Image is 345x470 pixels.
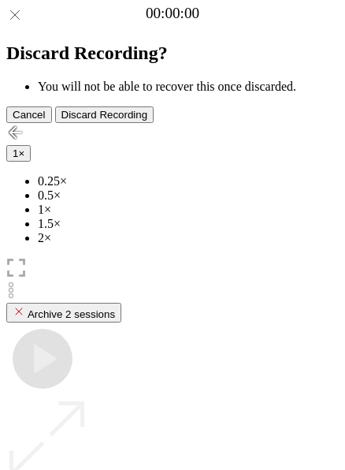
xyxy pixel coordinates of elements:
a: 00:00:00 [146,5,199,22]
button: Cancel [6,106,52,123]
li: 1× [38,203,339,217]
button: 1× [6,145,31,162]
li: 1.5× [38,217,339,231]
li: 2× [38,231,339,245]
li: 0.25× [38,174,339,188]
button: Archive 2 sessions [6,303,121,323]
span: 1 [13,147,18,159]
h2: Discard Recording? [6,43,339,64]
div: Archive 2 sessions [13,305,115,320]
li: 0.5× [38,188,339,203]
button: Discard Recording [55,106,154,123]
li: You will not be able to recover this once discarded. [38,80,339,94]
